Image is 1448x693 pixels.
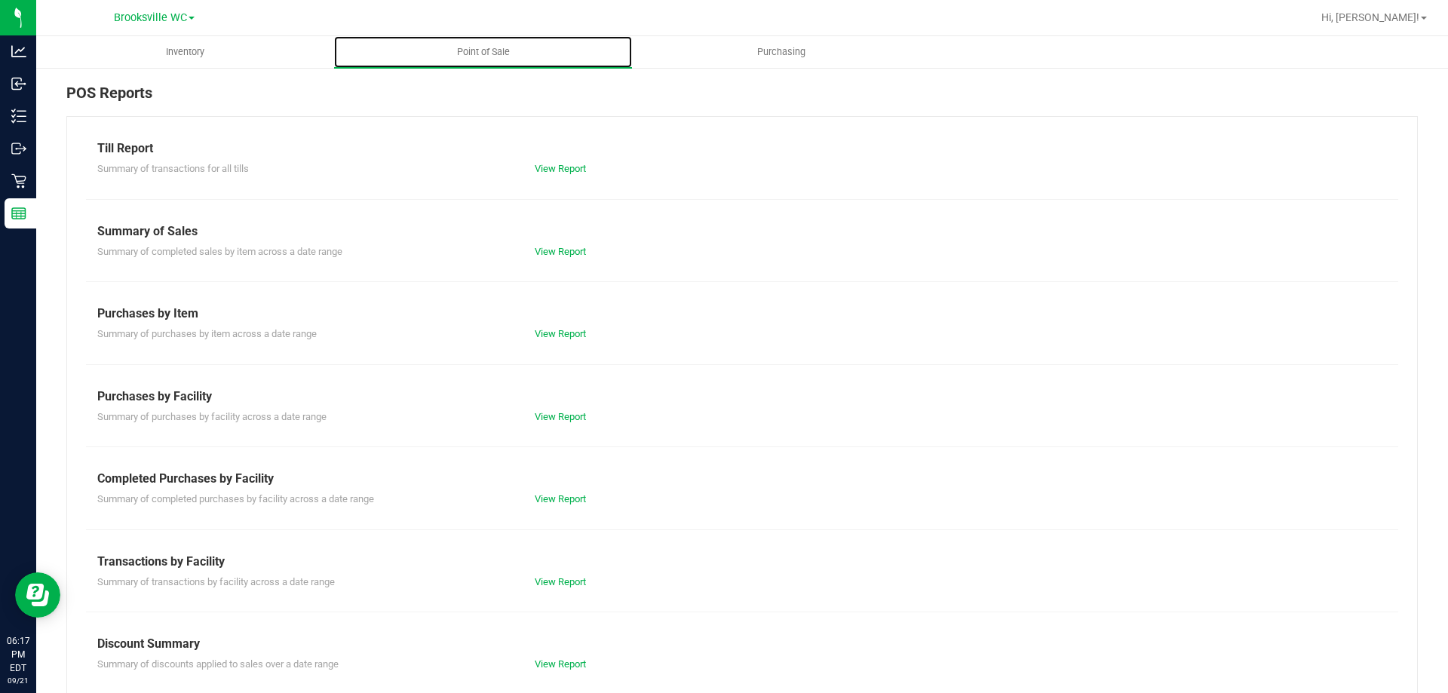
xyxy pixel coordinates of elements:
a: Point of Sale [334,36,632,68]
a: Inventory [36,36,334,68]
span: Summary of completed purchases by facility across a date range [97,493,374,504]
span: Summary of transactions for all tills [97,163,249,174]
span: Summary of completed sales by item across a date range [97,246,342,257]
span: Purchasing [737,45,826,59]
a: Purchasing [632,36,930,68]
iframe: Resource center [15,572,60,618]
p: 06:17 PM EDT [7,634,29,675]
div: Summary of Sales [97,222,1387,241]
inline-svg: Inventory [11,109,26,124]
span: Summary of purchases by item across a date range [97,328,317,339]
div: Till Report [97,140,1387,158]
div: Transactions by Facility [97,553,1387,571]
inline-svg: Analytics [11,44,26,59]
div: POS Reports [66,81,1418,116]
a: View Report [535,658,586,670]
a: View Report [535,328,586,339]
span: Summary of purchases by facility across a date range [97,411,327,422]
inline-svg: Outbound [11,141,26,156]
inline-svg: Inbound [11,76,26,91]
a: View Report [535,246,586,257]
inline-svg: Retail [11,173,26,189]
span: Point of Sale [437,45,530,59]
div: Purchases by Item [97,305,1387,323]
span: Inventory [146,45,225,59]
a: View Report [535,163,586,174]
div: Purchases by Facility [97,388,1387,406]
inline-svg: Reports [11,206,26,221]
p: 09/21 [7,675,29,686]
a: View Report [535,576,586,587]
span: Summary of discounts applied to sales over a date range [97,658,339,670]
span: Hi, [PERSON_NAME]! [1321,11,1419,23]
div: Completed Purchases by Facility [97,470,1387,488]
div: Discount Summary [97,635,1387,653]
span: Brooksville WC [114,11,187,24]
a: View Report [535,411,586,422]
span: Summary of transactions by facility across a date range [97,576,335,587]
a: View Report [535,493,586,504]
